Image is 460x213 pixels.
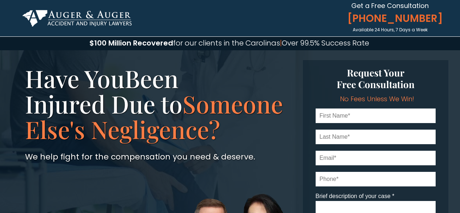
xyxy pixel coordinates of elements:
input: Phone* [316,172,436,186]
span: $100 Million Recovered [89,38,173,48]
span: Over 99.5% Success Rate [282,38,369,48]
span: Get a Free Consultation [351,1,429,10]
span: [PHONE_NUMBER] [344,12,438,25]
span: No Fees Unless We Win! [340,94,414,103]
span: Someone Else's Negligence? [25,88,283,145]
span: Available 24 Hours, 7 Days a Week [353,27,428,33]
span: Brief description of your case * [316,193,395,199]
input: First Name* [316,109,436,123]
span: Injured Due to [25,88,183,120]
span: Been [125,62,179,94]
span: Have You [25,62,125,94]
span: | [280,38,282,48]
input: Last Name* [316,130,436,144]
img: Auger & Auger Accident and Injury Lawyers [23,10,132,27]
span: for our clients in the Carolinas [173,38,280,48]
span: Free Consultation [337,78,415,91]
input: Email* [316,151,436,165]
span: We help fight for the compensation you need & deserve. [25,151,255,162]
a: [PHONE_NUMBER] [344,10,438,27]
span: Request Your [347,66,404,79]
